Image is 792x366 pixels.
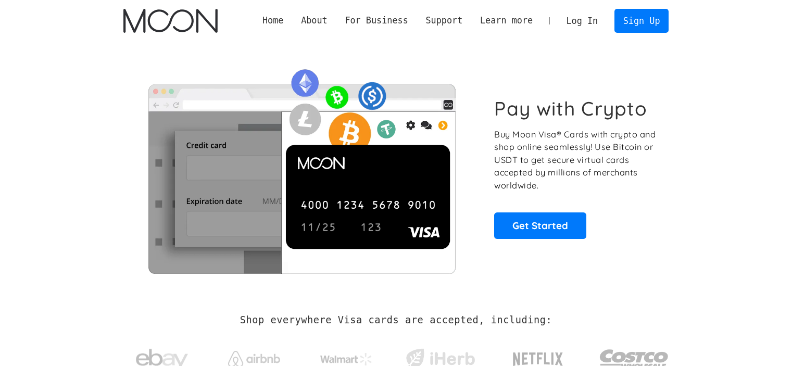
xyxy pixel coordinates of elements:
[123,62,480,273] img: Moon Cards let you spend your crypto anywhere Visa is accepted.
[417,14,471,27] div: Support
[345,14,408,27] div: For Business
[292,14,336,27] div: About
[471,14,542,27] div: Learn more
[494,128,657,192] p: Buy Moon Visa® Cards with crypto and shop online seamlessly! Use Bitcoin or USDT to get secure vi...
[123,9,218,33] img: Moon Logo
[301,14,328,27] div: About
[254,14,292,27] a: Home
[336,14,417,27] div: For Business
[240,314,552,326] h2: Shop everywhere Visa cards are accepted, including:
[494,97,647,120] h1: Pay with Crypto
[123,9,218,33] a: home
[320,353,372,365] img: Walmart
[558,9,607,32] a: Log In
[425,14,462,27] div: Support
[614,9,669,32] a: Sign Up
[480,14,533,27] div: Learn more
[494,212,586,238] a: Get Started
